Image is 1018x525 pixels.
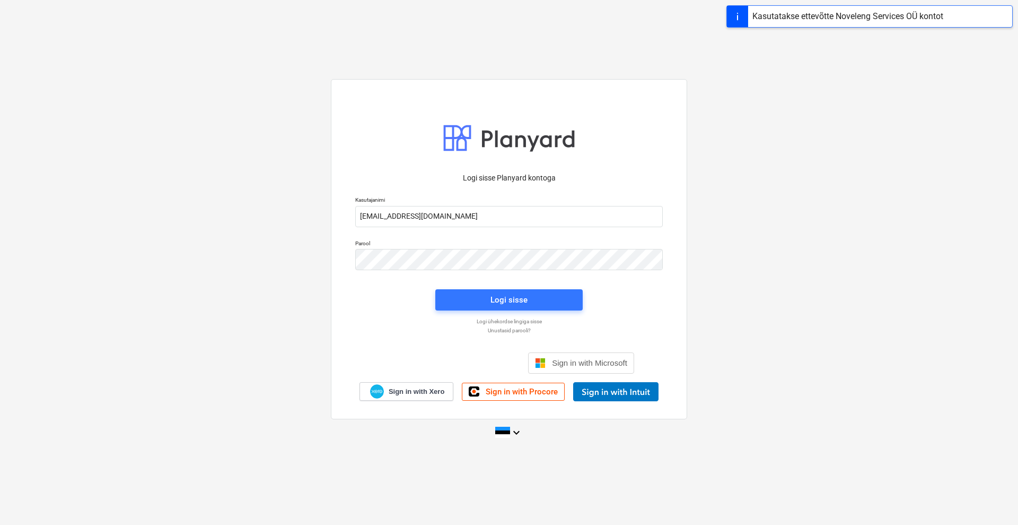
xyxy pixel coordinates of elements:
[355,173,663,184] p: Logi sisse Planyard kontoga
[535,358,546,368] img: Microsoft logo
[752,10,943,23] div: Kasutatakse ettevõtte Noveleng Services OÜ kontot
[359,382,454,401] a: Sign in with Xero
[435,289,583,311] button: Logi sisse
[510,426,523,439] i: keyboard_arrow_down
[350,327,668,334] a: Unustasid parooli?
[379,351,525,375] iframe: Sisselogimine Google'i nupu abil
[355,196,663,205] p: Kasutajanimi
[355,206,663,227] input: Kasutajanimi
[350,318,668,325] a: Logi ühekordse lingiga sisse
[462,383,565,401] a: Sign in with Procore
[389,387,444,397] span: Sign in with Xero
[490,293,528,307] div: Logi sisse
[486,387,558,397] span: Sign in with Procore
[370,384,384,399] img: Xero logo
[552,358,627,367] span: Sign in with Microsoft
[355,240,663,249] p: Parool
